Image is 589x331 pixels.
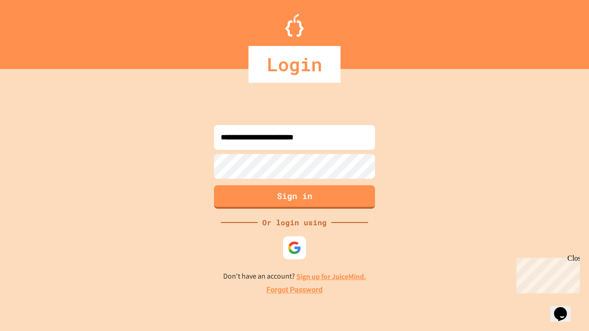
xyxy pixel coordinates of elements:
a: Forgot Password [266,285,323,296]
iframe: chat widget [513,254,580,293]
div: Or login using [258,217,331,228]
div: Chat with us now!Close [4,4,64,58]
p: Don't have an account? [223,271,366,282]
iframe: chat widget [550,294,580,322]
img: Logo.svg [285,14,304,37]
img: google-icon.svg [288,241,301,255]
button: Sign in [214,185,375,209]
a: Sign up for JuiceMind. [296,272,366,281]
div: Login [248,46,341,83]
